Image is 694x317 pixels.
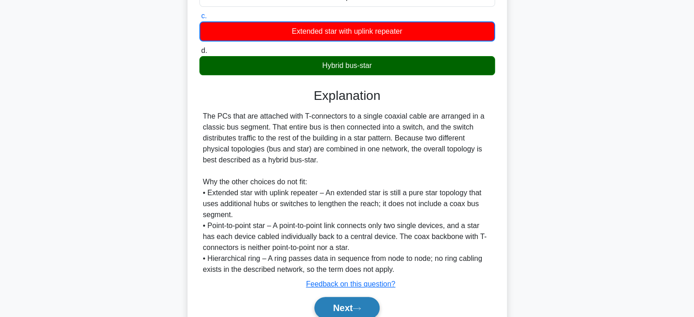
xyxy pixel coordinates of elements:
span: c. [201,12,207,20]
div: Extended star with uplink repeater [199,21,495,42]
h3: Explanation [205,88,490,104]
div: The PCs that are attached with T-connectors to a single coaxial cable are arranged in a classic b... [203,111,491,275]
div: Hybrid bus-star [199,56,495,75]
span: d. [201,47,207,54]
a: Feedback on this question? [306,280,396,288]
